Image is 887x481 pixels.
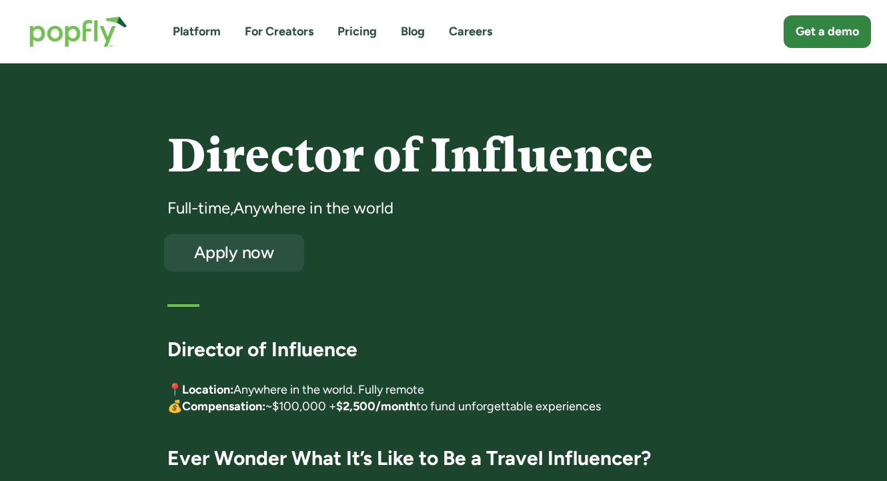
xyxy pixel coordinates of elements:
strong: Ever Wonder What It’s Like to Be a Travel Influencer? [167,446,651,470]
div: , [230,197,233,219]
div: Full-time [167,197,230,219]
a: Get a demo [784,15,871,48]
a: Pricing [337,23,377,40]
p: 📍 Anywhere in the world. Fully remote 💰 ~$100,000 + to fund unforgettable experiences [167,382,720,415]
div: Apply now [176,244,291,262]
div: [DATE] [240,287,720,304]
a: Apply now [164,234,304,272]
h5: First listed: [167,287,228,304]
strong: Location: [182,382,233,397]
div: Anywhere in the world [233,197,393,219]
a: home [16,3,141,61]
div: Get a demo [796,23,859,40]
a: Blog [401,23,425,40]
strong: Compensation: [182,399,265,414]
h4: Director of Influence [167,130,720,181]
a: Careers [449,23,492,40]
a: For Creators [245,23,313,40]
strong: $2,500/month [336,399,416,414]
a: Platform [173,23,221,40]
strong: Director of Influence [167,337,357,362]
